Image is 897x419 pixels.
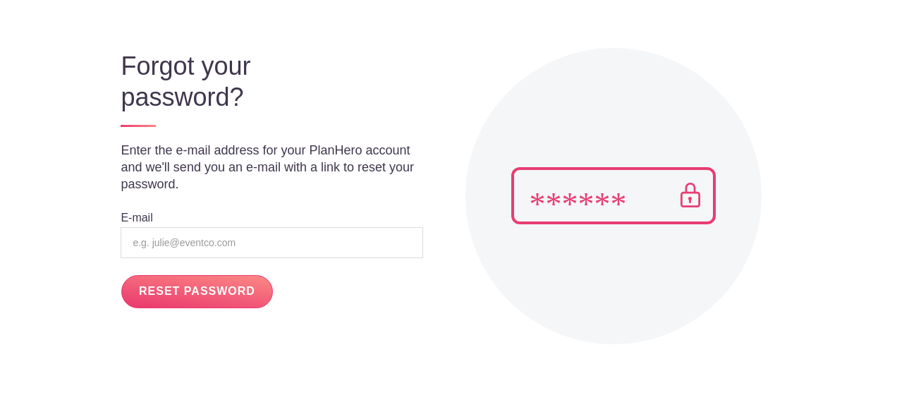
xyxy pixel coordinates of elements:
input: e.g. julie@eventco.com [121,227,422,258]
p: Enter the e-mail address for your PlanHero account and we'll send you an e-mail with a link to re... [121,142,422,193]
label: E-mail [121,212,152,224]
h3: Forgot your [121,52,422,80]
input: RESET PASSWORD [121,275,272,308]
h3: password? [121,83,422,111]
img: Pass [511,167,716,224]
